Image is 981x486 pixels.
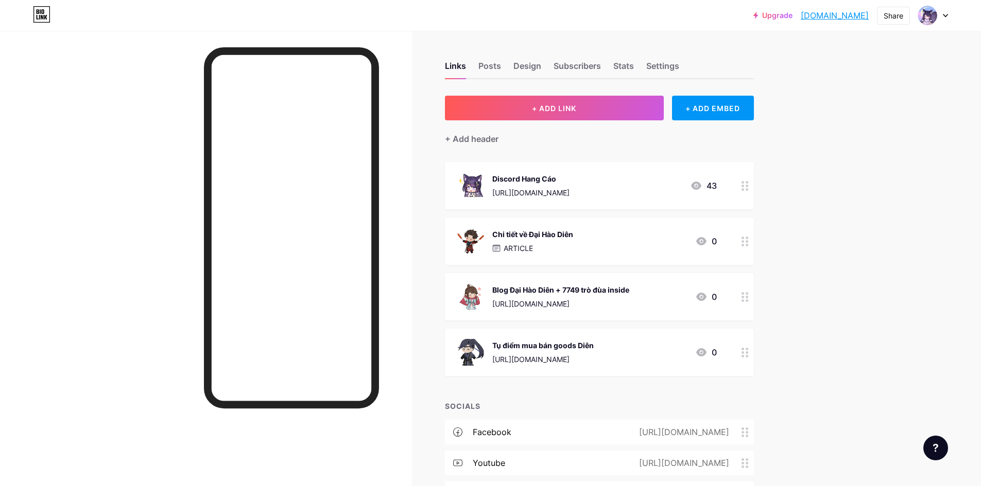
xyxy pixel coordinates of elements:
[492,229,573,240] div: Chi tiết về Đại Hào Diên
[445,133,498,145] div: + Add header
[801,9,869,22] a: [DOMAIN_NAME]
[445,96,664,120] button: + ADD LINK
[554,60,601,78] div: Subscribers
[473,457,505,469] div: youtube
[753,11,793,20] a: Upgrade
[457,172,484,199] img: Discord Hang Cáo
[695,235,717,247] div: 0
[646,60,679,78] div: Settings
[695,291,717,303] div: 0
[504,243,533,254] p: ARTICLE
[623,457,742,469] div: [URL][DOMAIN_NAME]
[492,173,570,184] div: Discord Hang Cáo
[492,354,594,365] div: [URL][DOMAIN_NAME]
[492,284,629,295] div: Blog Đại Hào Diên + 7749 trò đùa inside
[918,6,937,25] img: caomaichoi
[623,426,742,438] div: [URL][DOMAIN_NAME]
[492,298,629,309] div: [URL][DOMAIN_NAME]
[457,228,484,255] img: Chi tiết về Đại Hào Diên
[473,426,511,438] div: facebook
[532,104,576,113] span: + ADD LINK
[513,60,541,78] div: Design
[672,96,754,120] div: + ADD EMBED
[445,401,754,411] div: SOCIALS
[695,346,717,358] div: 0
[492,340,594,351] div: Tụ điểm mua bán goods Diên
[690,179,717,192] div: 43
[884,10,903,21] div: Share
[492,187,570,198] div: [URL][DOMAIN_NAME]
[457,339,484,366] img: Tụ điểm mua bán goods Diên
[478,60,501,78] div: Posts
[457,283,484,310] img: Blog Đại Hào Diên + 7749 trò đùa inside
[613,60,634,78] div: Stats
[445,60,466,78] div: Links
